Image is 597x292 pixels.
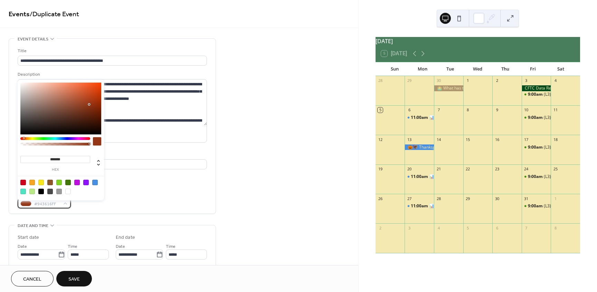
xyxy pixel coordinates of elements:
[553,107,558,113] div: 11
[528,115,544,121] span: 9:00am
[68,243,77,250] span: Time
[376,37,580,45] div: [DATE]
[519,62,547,76] div: Fri
[522,174,551,180] div: (L3) Study Session
[429,203,492,209] div: 📊 CFTC Data Study 🔎 Sessions
[522,203,551,209] div: (L3) Study Session
[436,225,441,230] div: 4
[436,62,464,76] div: Tue
[544,203,579,209] div: (L3) Study Session
[436,78,441,83] div: 30
[436,167,441,172] div: 21
[407,107,412,113] div: 6
[544,115,579,121] div: (L3) Study Session
[524,225,529,230] div: 7
[18,47,206,55] div: Title
[524,137,529,142] div: 17
[544,144,579,150] div: (L3) Study Session
[65,189,71,194] div: #FFFFFF
[9,8,30,21] a: Events
[38,180,44,185] div: #F8E71C
[409,62,436,76] div: Mon
[553,78,558,83] div: 4
[92,180,98,185] div: #4A90E2
[20,189,26,194] div: #50E3C2
[522,92,551,97] div: (L3) Study Session
[378,196,383,201] div: 26
[465,78,471,83] div: 1
[407,167,412,172] div: 20
[405,174,434,180] div: 📊 CFTC Data Study 🔎 Sessions
[407,225,412,230] div: 3
[411,115,429,121] span: 11:00am
[18,151,206,158] div: Location
[528,174,544,180] span: 9:00am
[407,137,412,142] div: 13
[29,180,35,185] div: #F5A623
[547,62,575,76] div: Sat
[522,144,551,150] div: (L3) Study Session
[544,174,579,180] div: (L3) Study Session
[34,200,60,208] span: #943616FF
[429,115,492,121] div: 📊 CFTC Data Study 🔎 Sessions
[378,225,383,230] div: 2
[465,107,471,113] div: 8
[30,8,79,21] span: / Duplicate Event
[378,107,383,113] div: 5
[494,196,500,201] div: 30
[436,196,441,201] div: 28
[524,78,529,83] div: 3
[116,243,125,250] span: Date
[494,167,500,172] div: 23
[528,144,544,150] span: 9:00am
[405,203,434,209] div: 📊 CFTC Data Study 🔎 Sessions
[378,167,383,172] div: 19
[116,234,135,241] div: End date
[56,271,92,286] button: Save
[465,137,471,142] div: 15
[436,137,441,142] div: 14
[465,167,471,172] div: 22
[65,180,71,185] div: #417505
[553,137,558,142] div: 18
[18,243,27,250] span: Date
[405,144,434,150] div: 🎃🦃 Thanksgiving
[411,203,429,209] span: 11:00am
[434,85,463,91] div: 🤷‍♂️ What has to happen to go long 📈 Bitcoin!
[407,196,412,201] div: 27
[494,107,500,113] div: 9
[38,189,44,194] div: #000000
[494,78,500,83] div: 2
[528,203,544,209] span: 9:00am
[56,180,62,185] div: #7ED321
[11,271,54,286] button: Cancel
[465,196,471,201] div: 29
[524,107,529,113] div: 10
[20,180,26,185] div: #D0021B
[524,167,529,172] div: 24
[56,189,62,194] div: #9B9B9B
[524,196,529,201] div: 31
[47,180,53,185] div: #8B572A
[47,189,53,194] div: #4A4A4A
[465,225,471,230] div: 5
[18,36,48,43] span: Event details
[18,222,48,229] span: Date and time
[553,167,558,172] div: 25
[68,276,80,283] span: Save
[411,174,429,180] span: 11:00am
[405,115,434,121] div: 📊 CFTC Data Study 🔎 Sessions
[522,85,551,91] div: CFTC Data Release
[23,276,41,283] span: Cancel
[429,174,492,180] div: 📊 CFTC Data Study 🔎 Sessions
[18,234,39,241] div: Start date
[18,71,206,78] div: Description
[436,107,441,113] div: 7
[492,62,519,76] div: Thu
[528,92,544,97] span: 9:00am
[494,225,500,230] div: 6
[553,225,558,230] div: 8
[378,137,383,142] div: 12
[381,62,409,76] div: Sun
